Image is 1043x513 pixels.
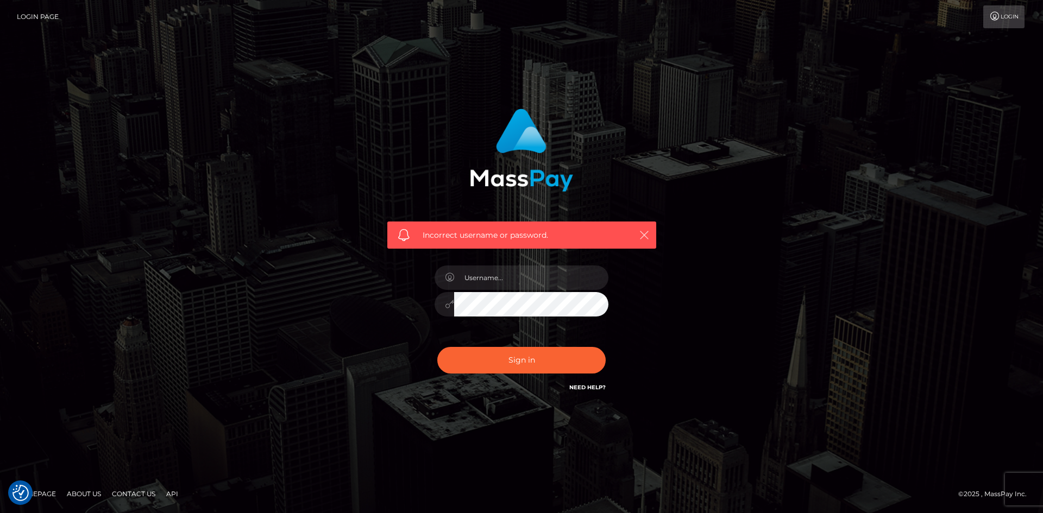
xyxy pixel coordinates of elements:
[983,5,1025,28] a: Login
[423,230,621,241] span: Incorrect username or password.
[12,485,60,502] a: Homepage
[62,485,105,502] a: About Us
[470,109,573,192] img: MassPay Login
[569,384,606,391] a: Need Help?
[12,485,29,501] button: Consent Preferences
[454,265,608,290] input: Username...
[108,485,160,502] a: Contact Us
[958,488,1035,500] div: © 2025 , MassPay Inc.
[17,5,59,28] a: Login Page
[162,485,183,502] a: API
[12,485,29,501] img: Revisit consent button
[437,347,606,373] button: Sign in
